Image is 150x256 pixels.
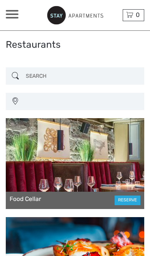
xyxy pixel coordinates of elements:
[6,39,144,50] h2: Restaurants
[23,70,140,82] input: SEARCH
[115,196,140,205] a: RESERVE
[47,6,103,25] img: 800-9c0884f7-accb-45f0-bb87-38317b02daef_logo_small.jpg
[135,11,141,18] span: 0
[10,196,41,203] a: Food Cellar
